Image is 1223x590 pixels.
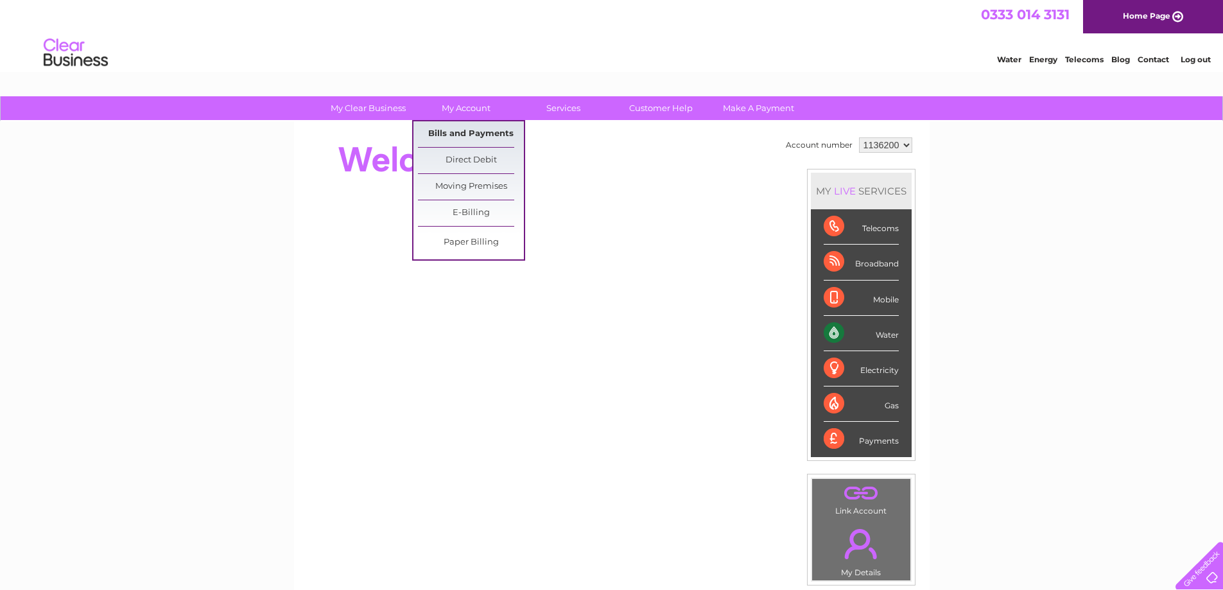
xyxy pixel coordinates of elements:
[815,482,907,505] a: .
[1138,55,1169,64] a: Contact
[413,96,519,120] a: My Account
[608,96,714,120] a: Customer Help
[981,6,1070,22] a: 0333 014 3131
[706,96,811,120] a: Make A Payment
[1065,55,1104,64] a: Telecoms
[824,281,899,316] div: Mobile
[1181,55,1211,64] a: Log out
[43,33,108,73] img: logo.png
[831,185,858,197] div: LIVE
[811,518,911,581] td: My Details
[418,230,524,256] a: Paper Billing
[824,422,899,456] div: Payments
[815,521,907,566] a: .
[824,209,899,245] div: Telecoms
[811,478,911,519] td: Link Account
[418,174,524,200] a: Moving Premises
[824,316,899,351] div: Water
[315,96,421,120] a: My Clear Business
[997,55,1021,64] a: Water
[418,148,524,173] a: Direct Debit
[824,386,899,422] div: Gas
[309,7,915,62] div: Clear Business is a trading name of Verastar Limited (registered in [GEOGRAPHIC_DATA] No. 3667643...
[418,121,524,147] a: Bills and Payments
[1029,55,1057,64] a: Energy
[783,134,856,156] td: Account number
[811,173,912,209] div: MY SERVICES
[1111,55,1130,64] a: Blog
[510,96,616,120] a: Services
[418,200,524,226] a: E-Billing
[824,351,899,386] div: Electricity
[824,245,899,280] div: Broadband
